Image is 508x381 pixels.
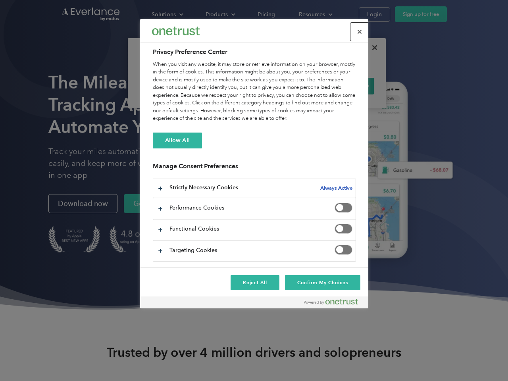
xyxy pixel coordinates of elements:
[304,298,364,308] a: Powered by OneTrust Opens in a new Tab
[351,23,368,40] button: Close
[153,47,356,57] h2: Privacy Preference Center
[152,23,200,39] div: Everlance
[153,133,202,148] button: Allow All
[153,162,356,175] h3: Manage Consent Preferences
[140,19,368,308] div: Privacy Preference Center
[140,19,368,308] div: Preference center
[231,275,280,290] button: Reject All
[304,298,358,305] img: Powered by OneTrust Opens in a new Tab
[152,27,200,35] img: Everlance
[153,61,356,123] div: When you visit any website, it may store or retrieve information on your browser, mostly in the f...
[285,275,360,290] button: Confirm My Choices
